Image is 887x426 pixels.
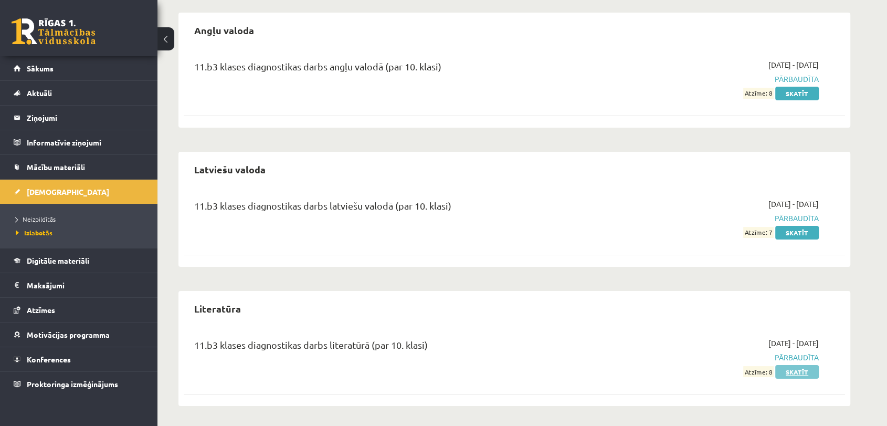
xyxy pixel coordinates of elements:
[768,59,819,70] span: [DATE] - [DATE]
[27,256,89,265] span: Digitālie materiāli
[768,199,819,210] span: [DATE] - [DATE]
[14,248,144,273] a: Digitālie materiāli
[184,18,265,43] h2: Angļu valoda
[27,330,110,339] span: Motivācijas programma
[27,187,109,196] span: [DEMOGRAPHIC_DATA]
[27,106,144,130] legend: Ziņojumi
[14,106,144,130] a: Ziņojumi
[16,214,147,224] a: Neizpildītās
[14,273,144,297] a: Maksājumi
[775,87,819,100] a: Skatīt
[743,227,774,238] span: Atzīme: 7
[621,352,819,363] span: Pārbaudīta
[184,157,276,182] h2: Latviešu valoda
[768,338,819,349] span: [DATE] - [DATE]
[194,338,605,357] div: 11.b3 klases diagnostikas darbs literatūrā (par 10. klasi)
[621,213,819,224] span: Pārbaudīta
[194,199,605,218] div: 11.b3 klases diagnostikas darbs latviešu valodā (par 10. klasi)
[14,155,144,179] a: Mācību materiāli
[14,372,144,396] a: Proktoringa izmēģinājums
[16,228,147,237] a: Izlabotās
[27,379,118,389] span: Proktoringa izmēģinājums
[194,59,605,79] div: 11.b3 klases diagnostikas darbs angļu valodā (par 10. klasi)
[14,347,144,371] a: Konferences
[14,298,144,322] a: Atzīmes
[621,74,819,85] span: Pārbaudīta
[12,18,96,45] a: Rīgas 1. Tālmācības vidusskola
[27,305,55,315] span: Atzīmes
[16,215,56,223] span: Neizpildītās
[775,365,819,379] a: Skatīt
[27,273,144,297] legend: Maksājumi
[14,180,144,204] a: [DEMOGRAPHIC_DATA]
[14,130,144,154] a: Informatīvie ziņojumi
[743,366,774,377] span: Atzīme: 8
[775,226,819,240] a: Skatīt
[27,64,54,73] span: Sākums
[14,56,144,80] a: Sākums
[743,88,774,99] span: Atzīme: 8
[27,88,52,98] span: Aktuāli
[184,296,251,321] h2: Literatūra
[27,130,144,154] legend: Informatīvie ziņojumi
[16,228,52,237] span: Izlabotās
[27,162,85,172] span: Mācību materiāli
[14,323,144,347] a: Motivācijas programma
[27,355,71,364] span: Konferences
[14,81,144,105] a: Aktuāli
